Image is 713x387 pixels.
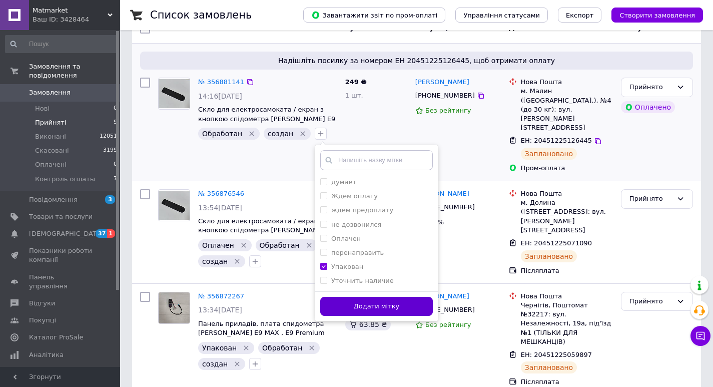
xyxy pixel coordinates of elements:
span: Експорт [566,12,594,19]
span: Панель управління [29,273,93,291]
span: 37 [96,229,107,238]
span: [DEMOGRAPHIC_DATA] [29,229,103,238]
span: 249 ₴ [345,78,367,86]
span: 9 [114,118,117,127]
span: Покупці [29,316,56,325]
span: Товари та послуги [29,212,93,221]
span: Нові [35,104,50,113]
div: Ваш ID: 3428464 [33,15,120,24]
span: Надішліть посилку за номером ЕН 20451225126445, щоб отримати оплату [144,56,689,66]
h1: Список замовлень [150,9,252,21]
button: Додати мітку [320,297,433,316]
button: Управління статусами [455,8,548,23]
span: Замовлення [29,88,71,97]
a: Скло для електросамоката / екран з кнопкою спідометра [PERSON_NAME] Е9 (ПЛАСТИК) [198,106,335,132]
div: Нова Пошта [521,189,613,198]
label: Уточнить наличие [331,277,394,284]
span: ЕН: 20451225071090 [521,239,592,247]
label: думает [331,178,356,186]
div: Післяплата [521,266,613,275]
a: [PERSON_NAME] [415,78,469,87]
label: ждем предоплату [331,206,393,214]
div: Заплановано [521,361,577,373]
span: Обработан [262,344,302,352]
div: Пром-оплата [521,164,613,173]
span: Без рейтингу [425,107,471,114]
span: 7 [114,175,117,184]
a: Фото товару [158,189,190,221]
div: Прийнято [629,82,672,93]
svg: Видалити мітку [240,241,248,249]
div: [PHONE_NUMBER] [413,303,477,316]
span: ЕН: 20451225126445 [521,137,592,144]
span: Обработан [202,130,242,138]
label: перенаправить [331,249,384,256]
span: Скасовані [35,146,69,155]
label: Упакован [331,263,363,270]
a: № 356876546 [198,190,244,197]
button: Створити замовлення [611,8,703,23]
a: Створити замовлення [601,11,703,19]
a: Фото товару [158,292,190,324]
label: Оплачен [331,235,361,242]
button: Завантажити звіт по пром-оплаті [303,8,445,23]
span: Без рейтингу [425,321,471,328]
a: [PERSON_NAME] [415,292,469,301]
button: Чат з покупцем [690,326,710,346]
div: Прийнято [629,296,672,307]
button: Експорт [558,8,602,23]
div: Нова Пошта [521,292,613,301]
img: Фото товару [159,191,190,220]
input: Напишіть назву мітки [320,150,433,170]
span: Замовлення та повідомлення [29,62,120,80]
a: Панель приладів, плата спидометра [PERSON_NAME] E9 MAX , E9 Premium [198,320,325,337]
div: 63.85 ₴ [345,318,391,330]
img: Фото товару [159,292,190,323]
span: 3199 [103,146,117,155]
a: № 356881141 [198,78,244,86]
div: м. Малин ([GEOGRAPHIC_DATA].), №4 (до 30 кг): вул. [PERSON_NAME][STREET_ADDRESS] [521,87,613,132]
span: Повідомлення [29,195,78,204]
svg: Видалити мітку [248,130,256,138]
span: Виконані [35,132,66,141]
span: Відгуки [29,299,55,308]
span: Прийняті [35,118,66,127]
span: Обработан [260,241,300,249]
svg: Видалити мітку [233,360,241,368]
svg: Видалити мітку [305,241,313,249]
span: 14:16[DATE] [198,92,242,100]
div: м. Долина ([STREET_ADDRESS]: вул. [PERSON_NAME][STREET_ADDRESS] [521,198,613,235]
div: [PHONE_NUMBER] [413,201,477,214]
span: создан [268,130,293,138]
svg: Видалити мітку [299,130,307,138]
div: Заплановано [521,250,577,262]
span: 0 [114,104,117,113]
span: Управління статусами [463,12,540,19]
span: 3 [105,195,115,204]
svg: Видалити мітку [242,344,250,352]
div: [PHONE_NUMBER] [413,89,477,102]
input: Пошук [5,35,118,53]
span: 12051 [100,132,117,141]
img: Фото товару [159,79,190,108]
span: 0 [114,160,117,169]
span: Контроль оплаты [35,175,95,184]
span: Аналітика [29,350,64,359]
div: Післяплата [521,377,613,386]
div: Заплановано [521,148,577,160]
span: Показники роботи компанії [29,246,93,264]
span: Matmarket [33,6,108,15]
div: Оплачено [621,101,675,113]
a: № 356872267 [198,292,244,300]
span: Оплачені [35,160,67,169]
label: Ждем оплату [331,192,378,200]
div: Чернігів, Поштомат №32217: вул. Незалежності, 19а, під'їзд №1 (ТІЛЬКИ ДЛЯ МЕШКАНЦІВ) [521,301,613,346]
span: 1 [107,229,115,238]
span: Скло для електросамоката / екран з кнопкою спідометра [PERSON_NAME] Е9 (ПЛАСТИК) [198,217,335,243]
span: 13:34[DATE] [198,306,242,314]
span: Створити замовлення [619,12,695,19]
a: Фото товару [158,78,190,110]
span: Оплачен [202,241,234,249]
